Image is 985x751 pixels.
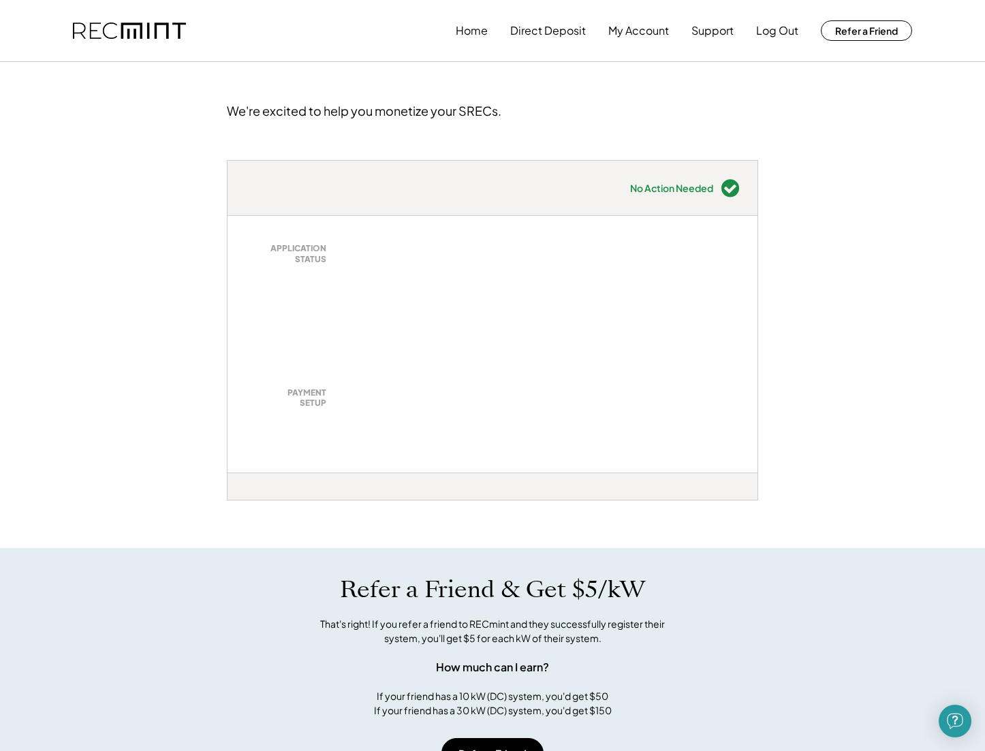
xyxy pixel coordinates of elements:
[374,689,612,718] div: If your friend has a 10 kW (DC) system, you'd get $50 If your friend has a 30 kW (DC) system, you...
[73,22,186,39] img: recmint-logotype%403x.png
[456,17,488,44] button: Home
[608,17,669,44] button: My Account
[510,17,586,44] button: Direct Deposit
[251,243,326,264] div: APPLICATION STATUS
[630,183,713,193] div: No Action Needed
[756,17,798,44] button: Log Out
[305,617,680,645] div: That's right! If you refer a friend to RECmint and they successfully register their system, you'l...
[436,659,549,675] div: How much can I earn?
[227,103,501,118] div: We're excited to help you monetize your SRECs.
[939,705,971,737] div: Open Intercom Messenger
[340,575,645,604] h1: Refer a Friend & Get $5/kW
[251,387,326,409] div: PAYMENT SETUP
[691,17,734,44] button: Support
[821,20,912,41] button: Refer a Friend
